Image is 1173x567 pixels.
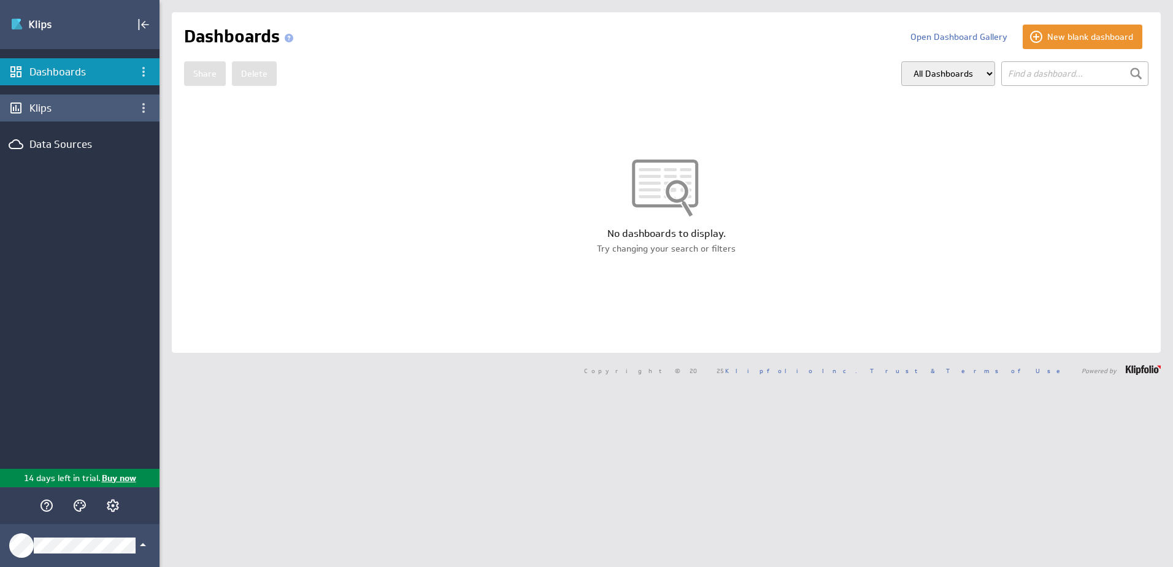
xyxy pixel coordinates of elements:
div: Themes [69,495,90,516]
div: Try changing your search or filters [172,242,1161,255]
svg: Account and settings [106,498,120,513]
div: Data Sources [29,137,130,151]
input: Find a dashboard... [1001,61,1148,86]
span: Copyright © 2025 [584,368,857,374]
svg: Themes [72,498,87,513]
div: Dashboards [29,65,130,79]
span: Powered by [1082,368,1117,374]
div: Klips [29,101,130,115]
div: Collapse [133,14,154,35]
p: 14 days left in trial. [24,472,101,485]
button: Open Dashboard Gallery [901,25,1017,49]
button: Share [184,61,226,86]
img: logo-footer.png [1126,365,1161,375]
a: Klipfolio Inc. [725,366,857,375]
div: Klips menu [133,98,154,118]
button: Delete [232,61,277,86]
a: Trust & Terms of Use [870,366,1069,375]
div: No dashboards to display. [172,227,1161,241]
div: Account and settings [102,495,123,516]
div: Help [36,495,57,516]
h1: Dashboards [184,25,298,49]
div: Go to Dashboards [10,15,96,34]
p: Buy now [101,472,136,485]
img: Klipfolio klips logo [10,15,96,34]
button: New blank dashboard [1023,25,1142,49]
div: Dashboard menu [133,61,154,82]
